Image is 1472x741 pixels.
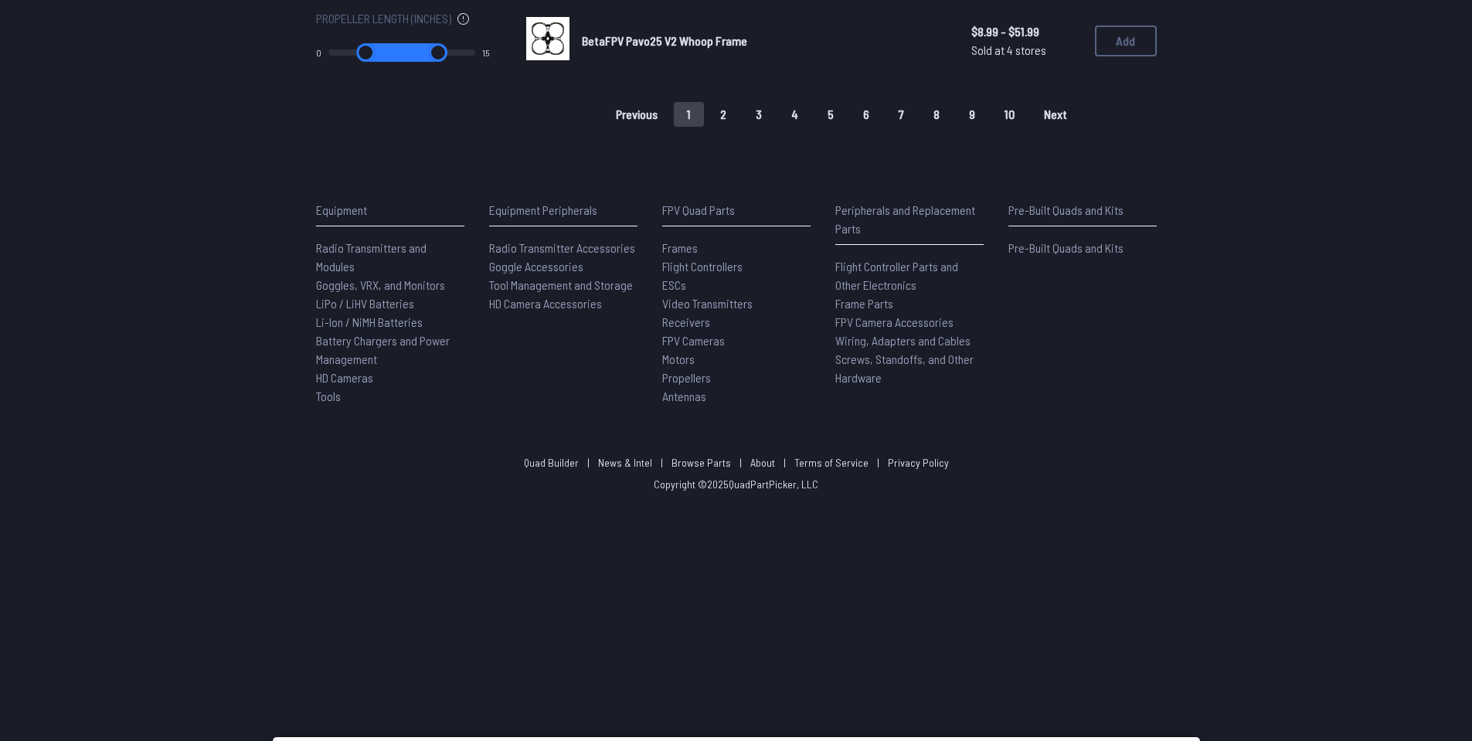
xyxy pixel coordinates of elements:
a: Flight Controller Parts and Other Electronics [835,257,984,294]
a: image [526,17,569,65]
span: Radio Transmitters and Modules [316,240,427,274]
button: 2 [707,102,739,127]
span: Sold at 4 stores [971,41,1083,59]
a: Goggles, VRX, and Monitors [316,276,464,294]
a: Li-Ion / NiMH Batteries [316,313,464,331]
a: Frame Parts [835,294,984,313]
button: 7 [886,102,917,127]
button: 6 [850,102,882,127]
a: BetaFPV Pavo25 V2 Whoop Frame [582,32,947,50]
a: Quad Builder [524,456,579,469]
span: HD Cameras [316,370,373,385]
span: Screws, Standoffs, and Other Hardware [835,352,974,385]
button: 5 [814,102,847,127]
a: LiPo / LiHV Batteries [316,294,464,313]
span: ESCs [662,277,686,292]
span: Goggles, VRX, and Monitors [316,277,445,292]
button: 9 [956,102,988,127]
button: 10 [991,102,1028,127]
a: Wiring, Adapters and Cables [835,331,984,350]
p: Peripherals and Replacement Parts [835,201,984,238]
span: Antennas [662,389,706,403]
a: Pre-Built Quads and Kits [1008,239,1157,257]
span: Tools [316,389,341,403]
a: HD Cameras [316,369,464,387]
a: News & Intel [598,456,652,469]
span: FPV Cameras [662,333,725,348]
a: FPV Cameras [662,331,811,350]
a: FPV Camera Accessories [835,313,984,331]
span: BetaFPV Pavo25 V2 Whoop Frame [582,33,747,48]
a: Receivers [662,313,811,331]
a: Motors [662,350,811,369]
span: Flight Controller Parts and Other Electronics [835,259,958,292]
p: Pre-Built Quads and Kits [1008,201,1157,219]
output: 0 [316,46,321,59]
a: Battery Chargers and Power Management [316,331,464,369]
button: Next [1031,102,1080,127]
span: Frames [662,240,698,255]
img: image [526,17,569,60]
a: About [750,456,775,469]
a: Radio Transmitter Accessories [489,239,637,257]
button: 3 [743,102,775,127]
span: Receivers [662,314,710,329]
a: Terms of Service [794,456,869,469]
p: Equipment [316,201,464,219]
span: $8.99 - $51.99 [971,22,1083,41]
span: Flight Controllers [662,259,743,274]
span: Pre-Built Quads and Kits [1008,240,1124,255]
span: Motors [662,352,695,366]
a: Antennas [662,387,811,406]
a: ESCs [662,276,811,294]
a: Goggle Accessories [489,257,637,276]
p: Copyright © 2025 QuadPartPicker, LLC [654,477,818,492]
span: LiPo / LiHV Batteries [316,296,414,311]
a: Screws, Standoffs, and Other Hardware [835,350,984,387]
button: 1 [674,102,704,127]
a: HD Camera Accessories [489,294,637,313]
p: FPV Quad Parts [662,201,811,219]
span: HD Camera Accessories [489,296,602,311]
span: Propellers [662,370,711,385]
span: Next [1044,108,1067,121]
span: Frame Parts [835,296,893,311]
span: Goggle Accessories [489,259,583,274]
a: Tools [316,387,464,406]
button: Add [1095,25,1157,56]
p: Equipment Peripherals [489,201,637,219]
p: | | | | | [518,455,955,471]
a: Tool Management and Storage [489,276,637,294]
span: Radio Transmitter Accessories [489,240,635,255]
a: Flight Controllers [662,257,811,276]
output: 15 [482,46,489,59]
a: Video Transmitters [662,294,811,313]
span: Propeller Length (Inches) [316,9,451,28]
button: 4 [778,102,811,127]
a: Privacy Policy [888,456,949,469]
span: Battery Chargers and Power Management [316,333,450,366]
span: Li-Ion / NiMH Batteries [316,314,423,329]
span: Wiring, Adapters and Cables [835,333,971,348]
button: 8 [920,102,953,127]
span: Video Transmitters [662,296,753,311]
a: Radio Transmitters and Modules [316,239,464,276]
a: Frames [662,239,811,257]
a: Propellers [662,369,811,387]
span: FPV Camera Accessories [835,314,954,329]
a: Browse Parts [671,456,731,469]
span: Tool Management and Storage [489,277,633,292]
